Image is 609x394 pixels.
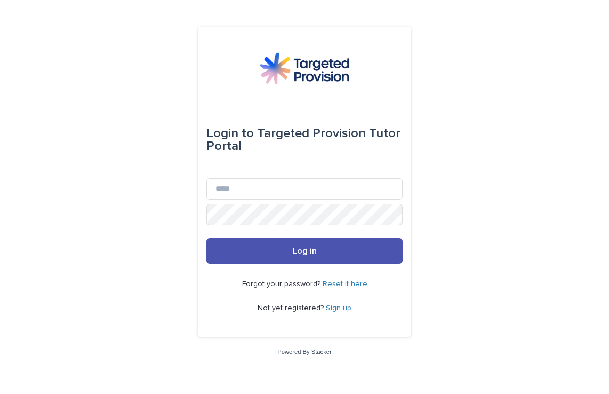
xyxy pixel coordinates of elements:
[293,247,317,255] span: Log in
[206,119,403,161] div: Targeted Provision Tutor Portal
[260,52,349,84] img: M5nRWzHhSzIhMunXDL62
[277,349,331,355] a: Powered By Stacker
[326,304,351,312] a: Sign up
[258,304,326,312] span: Not yet registered?
[323,280,367,288] a: Reset it here
[206,127,254,140] span: Login to
[242,280,323,288] span: Forgot your password?
[206,238,403,264] button: Log in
